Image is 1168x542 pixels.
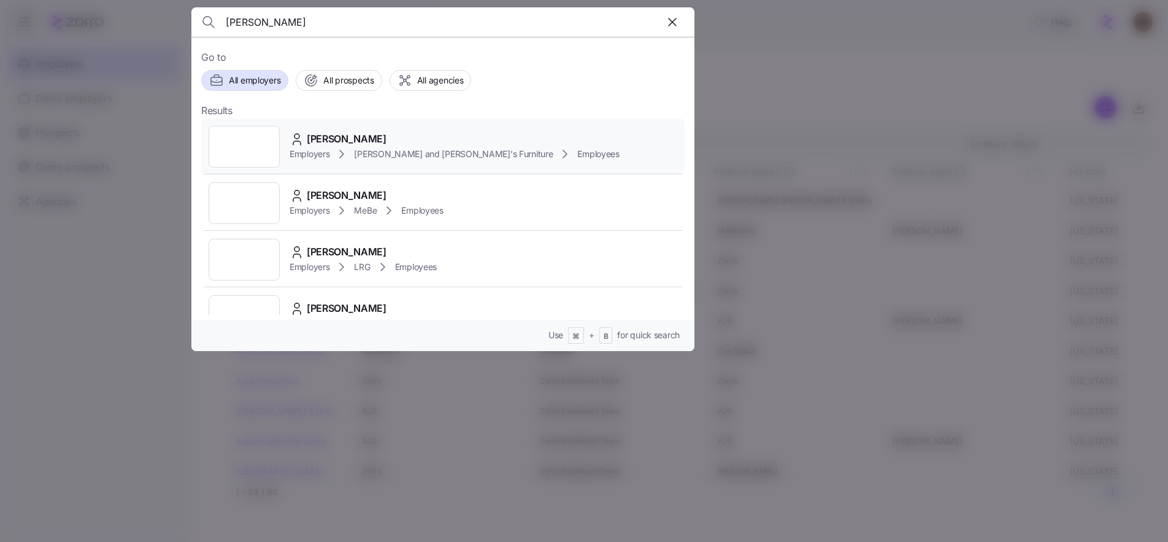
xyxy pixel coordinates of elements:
span: Employers [290,148,329,160]
span: Results [201,103,232,118]
span: Employees [395,261,437,273]
span: Employers [290,261,329,273]
span: All agencies [417,74,464,87]
button: All agencies [390,70,472,91]
span: [PERSON_NAME] [307,301,386,316]
span: Employees [577,148,619,160]
span: [PERSON_NAME] and [PERSON_NAME]'s Furniture [354,148,553,160]
span: Employees [401,204,443,217]
span: MeBe [354,204,377,217]
span: B [604,331,609,342]
span: LRG [354,261,370,273]
span: [PERSON_NAME] [307,244,386,260]
button: All employers [201,70,288,91]
span: [PERSON_NAME] [307,131,386,147]
span: [PERSON_NAME] [307,188,386,203]
span: ⌘ [572,331,580,342]
span: Go to [201,50,685,65]
span: Employers [290,204,329,217]
span: + [589,329,594,341]
span: Use [548,329,563,341]
button: All prospects [296,70,382,91]
span: for quick search [617,329,680,341]
span: All employers [229,74,280,87]
span: All prospects [323,74,374,87]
